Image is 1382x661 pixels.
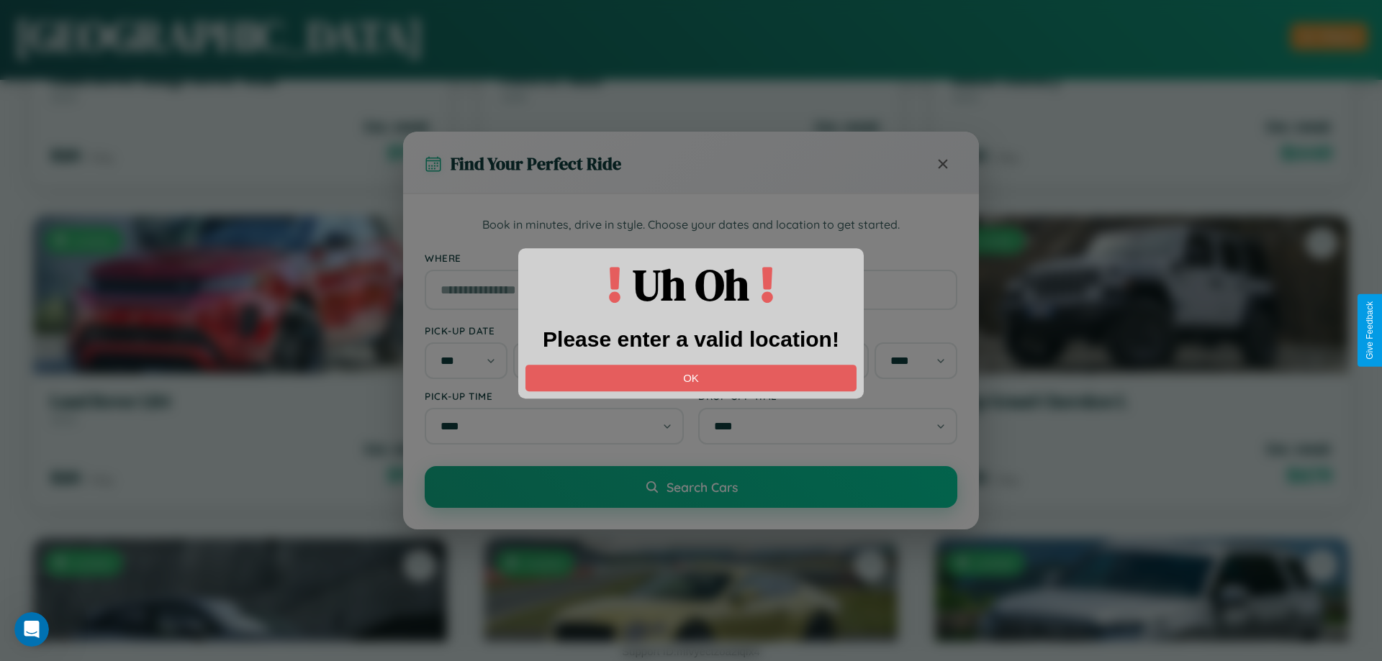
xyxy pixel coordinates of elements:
label: Where [425,252,957,264]
label: Drop-off Time [698,390,957,402]
label: Pick-up Date [425,324,684,337]
p: Book in minutes, drive in style. Choose your dates and location to get started. [425,216,957,234]
label: Pick-up Time [425,390,684,402]
label: Drop-off Date [698,324,957,337]
span: Search Cars [667,479,738,495]
h3: Find Your Perfect Ride [451,152,621,175]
